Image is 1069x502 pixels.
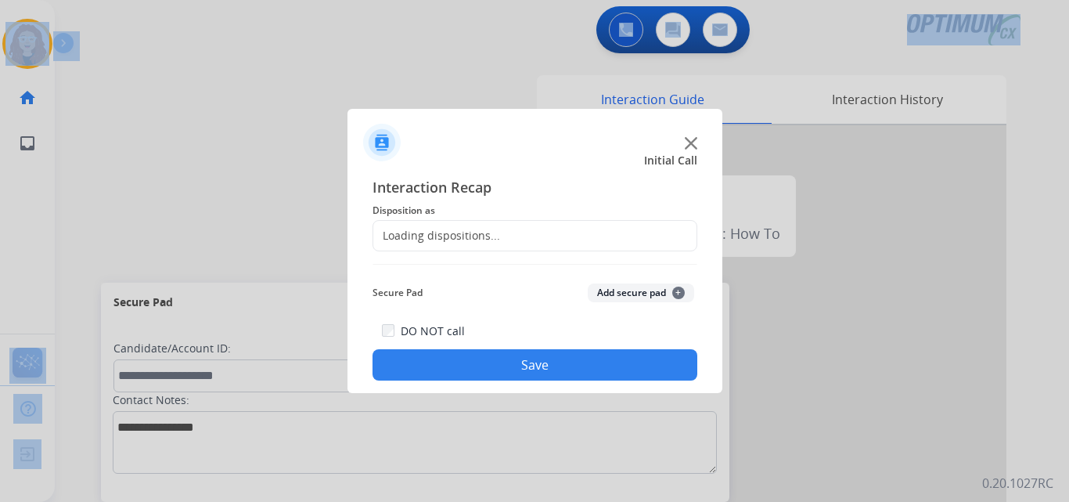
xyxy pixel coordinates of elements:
button: Add secure pad+ [588,284,694,302]
label: DO NOT call [401,323,465,339]
span: Initial Call [644,153,697,168]
div: Loading dispositions... [373,228,500,244]
span: Interaction Recap [373,176,697,201]
span: Disposition as [373,201,697,220]
button: Save [373,349,697,381]
img: contact-recap-line.svg [373,264,697,265]
img: contactIcon [363,124,401,161]
span: + [672,287,685,299]
span: Secure Pad [373,284,423,302]
p: 0.20.1027RC [982,474,1053,493]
